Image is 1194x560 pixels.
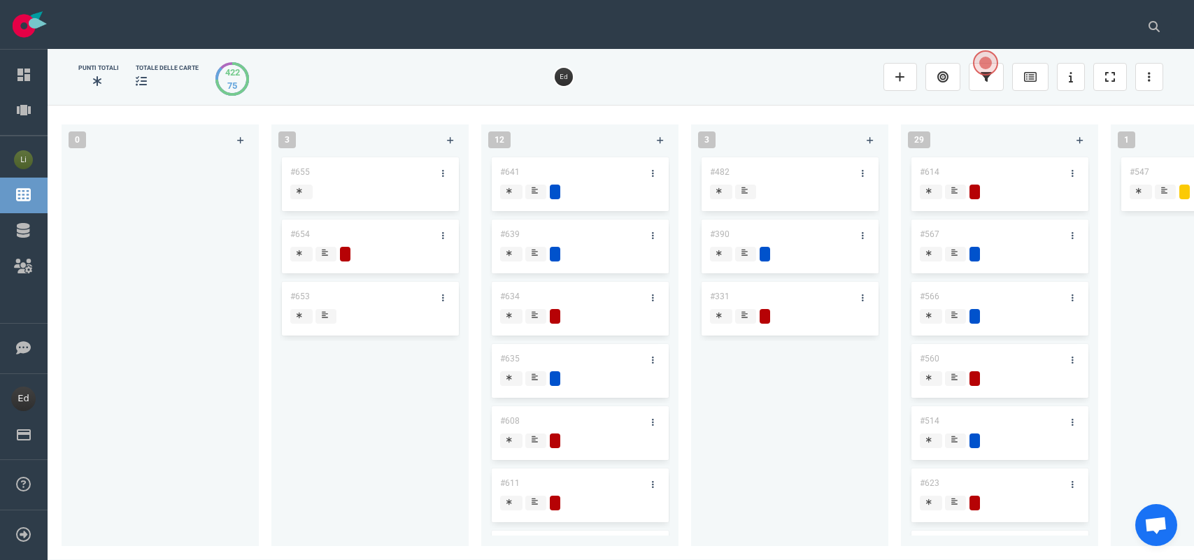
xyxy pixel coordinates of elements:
[500,229,520,239] a: #639
[75,135,80,145] font: 0
[914,135,924,145] font: 29
[920,416,939,426] a: #514
[710,229,730,239] a: #390
[227,80,237,91] font: 75
[290,292,310,301] a: #653
[500,167,520,177] a: #641
[920,229,939,239] a: #567
[710,167,730,177] a: #482
[1130,167,1149,177] a: #547
[920,354,939,364] a: #560
[285,135,290,145] font: 3
[920,292,939,301] a: #566
[500,292,520,301] a: #634
[500,478,520,488] a: #611
[136,64,199,71] font: totale delle carte
[710,292,730,301] a: #331
[78,64,119,71] font: Punti totali
[500,416,520,426] a: #608
[290,229,310,239] a: #654
[1124,135,1129,145] font: 1
[500,354,520,364] a: #635
[704,135,709,145] font: 3
[290,167,310,177] a: #655
[225,67,240,78] font: 422
[495,135,504,145] font: 12
[920,167,939,177] a: #614
[1135,504,1177,546] a: Aprire la chat
[920,478,939,488] a: #623
[555,68,573,86] img: 26
[973,50,998,76] button: Apri la finestra di dialogo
